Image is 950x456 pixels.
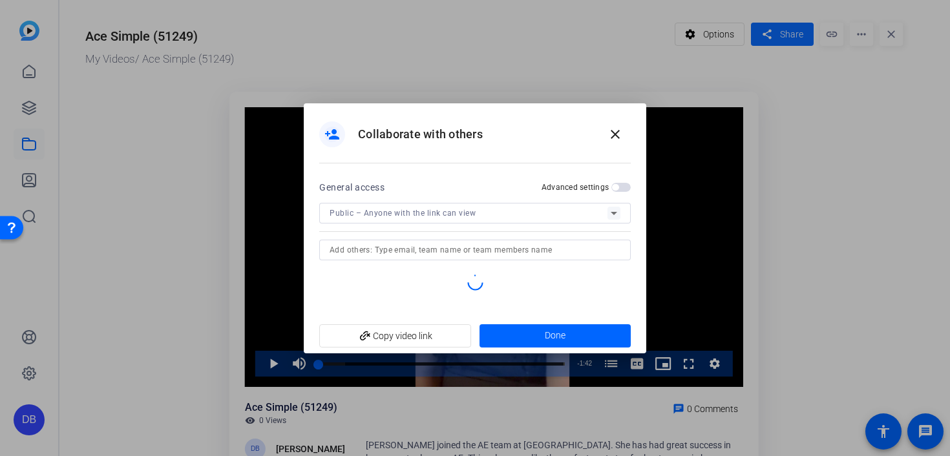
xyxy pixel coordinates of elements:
[324,127,340,142] mat-icon: person_add
[319,324,471,347] button: Copy video link
[330,324,461,348] span: Copy video link
[319,180,385,195] h2: General access
[542,182,609,192] h2: Advanced settings
[607,127,623,142] mat-icon: close
[480,324,631,347] button: Done
[330,209,476,218] span: Public – Anyone with the link can view
[330,242,620,258] input: Add others: Type email, team name or team members name
[354,326,376,347] mat-icon: add_link
[358,127,483,142] h1: Collaborate with others
[545,329,565,342] span: Done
